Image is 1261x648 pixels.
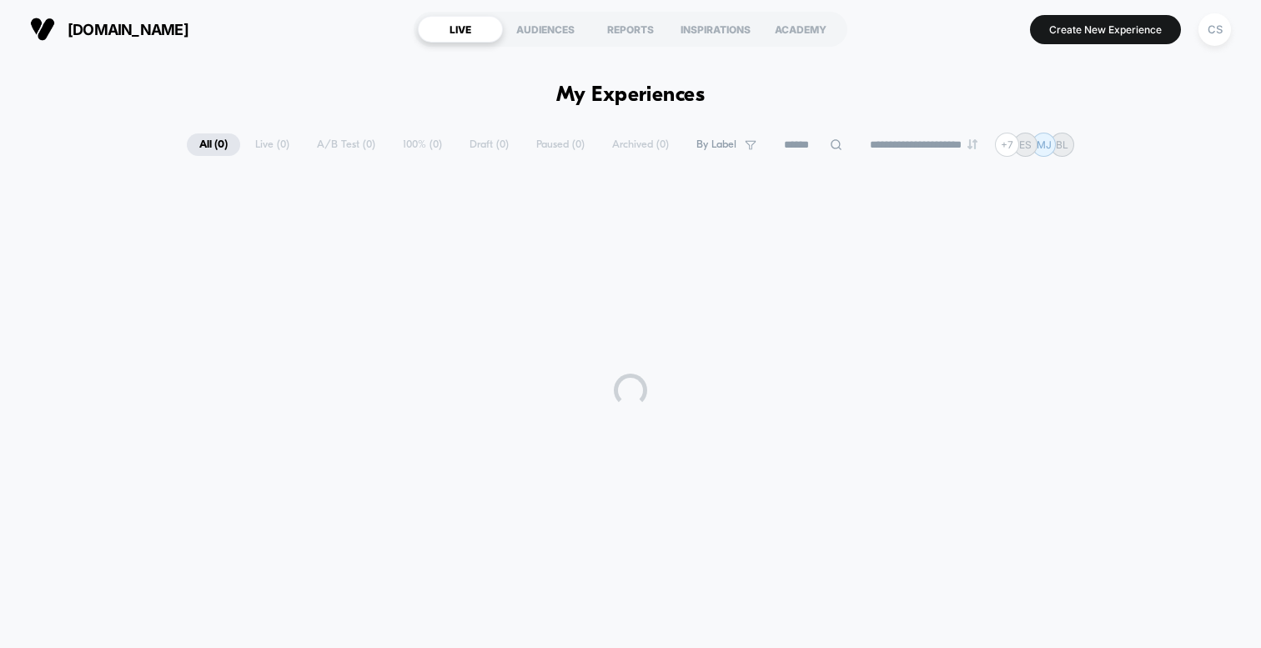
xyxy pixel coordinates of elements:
button: CS [1193,13,1236,47]
div: ACADEMY [758,16,843,43]
div: INSPIRATIONS [673,16,758,43]
span: By Label [696,138,736,151]
button: [DOMAIN_NAME] [25,16,193,43]
div: + 7 [995,133,1019,157]
div: CS [1198,13,1231,46]
p: BL [1056,138,1068,151]
img: end [967,139,977,149]
h1: My Experiences [556,83,706,108]
p: ES [1019,138,1032,151]
p: MJ [1037,138,1052,151]
span: All ( 0 ) [187,133,240,156]
button: Create New Experience [1030,15,1181,44]
img: Visually logo [30,17,55,42]
div: LIVE [418,16,503,43]
div: REPORTS [588,16,673,43]
span: [DOMAIN_NAME] [68,21,188,38]
div: AUDIENCES [503,16,588,43]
